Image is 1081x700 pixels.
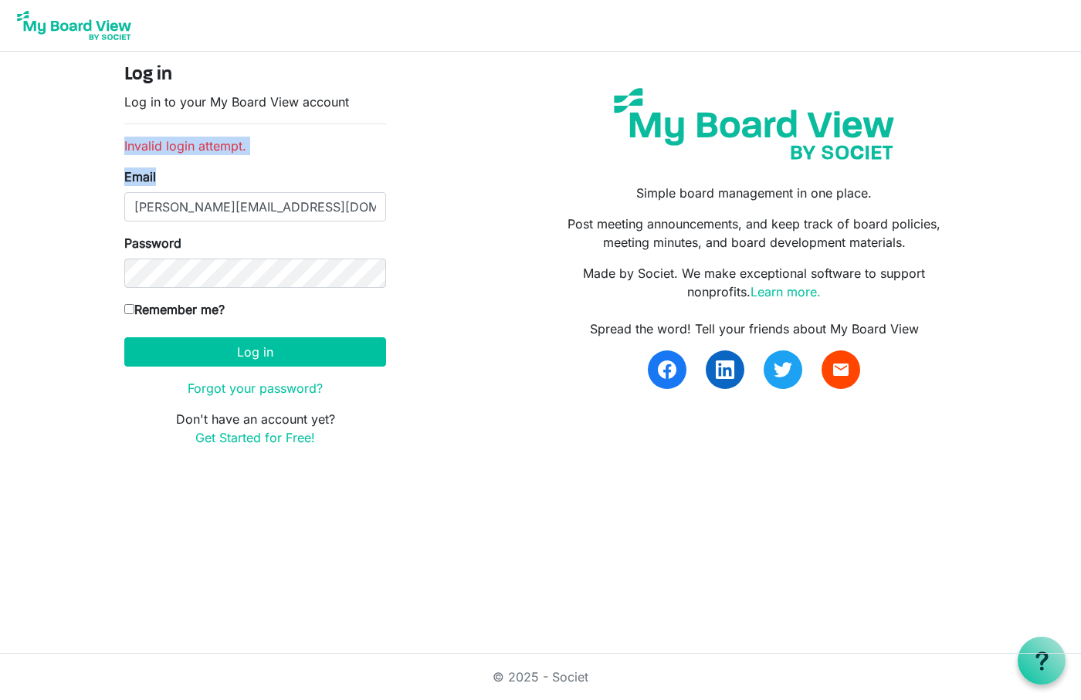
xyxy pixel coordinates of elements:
a: © 2025 - Societ [493,669,588,685]
span: email [832,360,850,379]
p: Log in to your My Board View account [124,93,386,111]
label: Email [124,167,156,186]
p: Don't have an account yet? [124,410,386,447]
p: Simple board management in one place. [552,184,957,202]
a: Forgot your password? [188,380,323,396]
img: facebook.svg [658,360,676,379]
label: Remember me? [124,300,225,319]
img: my-board-view-societ.svg [602,76,906,171]
a: email [822,350,860,389]
input: Remember me? [124,304,134,314]
p: Made by Societ. We make exceptional software to support nonprofits. [552,264,957,301]
img: twitter.svg [774,360,792,379]
div: Spread the word! Tell your friends about My Board View [552,320,957,338]
button: Log in [124,337,386,367]
h4: Log in [124,64,386,86]
p: Post meeting announcements, and keep track of board policies, meeting minutes, and board developm... [552,215,957,252]
img: linkedin.svg [716,360,734,379]
a: Get Started for Free! [195,430,315,445]
label: Password [124,234,181,252]
img: My Board View Logo [12,6,136,45]
li: Invalid login attempt. [124,137,386,155]
a: Learn more. [751,284,821,299]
